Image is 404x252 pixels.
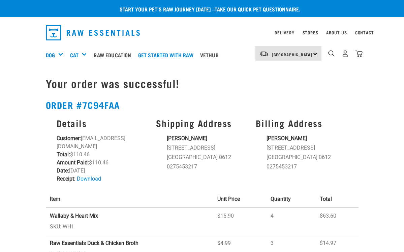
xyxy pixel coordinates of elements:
[57,151,70,158] strong: Total:
[303,31,318,34] a: Stores
[57,167,69,174] strong: Date:
[46,100,359,110] h2: Order #7c94faa
[355,50,363,57] img: home-icon@2x.png
[316,191,359,208] th: Total
[267,208,316,235] td: 4
[70,51,79,59] a: Cat
[46,51,55,59] a: Dog
[136,41,198,68] a: Get started with Raw
[50,240,138,246] strong: Raw Essentials Duck & Chicken Broth
[267,144,347,152] li: [STREET_ADDRESS]
[57,118,148,128] h3: Details
[57,176,75,182] strong: Receipt:
[267,163,347,171] li: 0275453217
[256,118,347,128] h3: Billing Address
[326,31,347,34] a: About Us
[167,163,248,171] li: 0275453217
[57,135,81,141] strong: Customer:
[50,213,98,219] strong: Wallaby & Heart Mix
[77,176,101,182] a: Download
[46,25,140,40] img: Raw Essentials Logo
[167,153,248,161] li: [GEOGRAPHIC_DATA] 0612
[167,135,207,141] strong: [PERSON_NAME]
[267,135,307,141] strong: [PERSON_NAME]
[46,191,214,208] th: Item
[342,50,349,57] img: user.png
[167,144,248,152] li: [STREET_ADDRESS]
[57,159,89,166] strong: Amount Paid:
[328,50,335,57] img: home-icon-1@2x.png
[355,31,374,34] a: Contact
[272,53,313,56] span: [GEOGRAPHIC_DATA]
[198,41,224,68] a: Vethub
[259,51,269,57] img: van-moving.png
[40,22,364,43] nav: dropdown navigation
[267,191,316,208] th: Quantity
[275,31,294,34] a: Delivery
[215,7,300,10] a: take our quick pet questionnaire.
[156,118,248,128] h3: Shipping Address
[267,153,347,161] li: [GEOGRAPHIC_DATA] 0612
[213,191,267,208] th: Unit Price
[316,208,359,235] td: $63.60
[53,114,152,187] div: [EMAIL_ADDRESS][DOMAIN_NAME] $110.46 $110.46 [DATE]
[92,41,136,68] a: Raw Education
[213,208,267,235] td: $15.90
[46,77,359,89] h1: Your order was successful!
[46,208,214,235] td: SKU: WH1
